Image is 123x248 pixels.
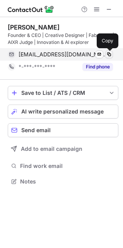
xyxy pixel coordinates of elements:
button: Find work email [8,161,118,171]
div: Save to List / ATS / CRM [21,90,105,96]
span: Notes [20,178,115,185]
span: AI write personalized message [21,108,104,115]
button: Notes [8,176,118,187]
div: Founder & CEO | Creative Designer | Fabricator | AIXR Judge | Innovation & AI explorer [8,32,118,46]
span: [EMAIL_ADDRESS][DOMAIN_NAME] [19,51,107,58]
button: save-profile-one-click [8,86,118,100]
button: Send email [8,123,118,137]
span: Send email [21,127,51,133]
button: AI write personalized message [8,105,118,119]
img: ContactOut v5.3.10 [8,5,54,14]
span: Find work email [20,162,115,169]
button: Add to email campaign [8,142,118,156]
div: [PERSON_NAME] [8,23,60,31]
span: Add to email campaign [21,146,82,152]
button: Reveal Button [82,63,113,71]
